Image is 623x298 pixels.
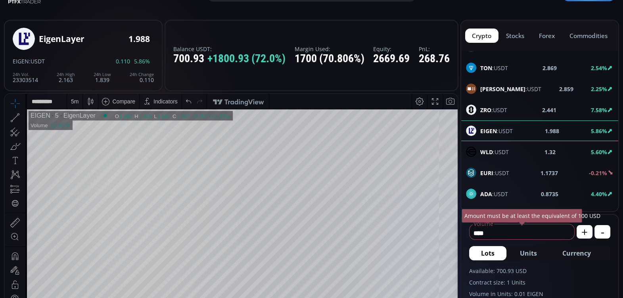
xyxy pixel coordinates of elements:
div: 1.988 [128,34,150,44]
div: EigenLayer [54,18,91,25]
button: forex [532,29,562,43]
span: :USDT [480,64,508,72]
div: H [130,19,134,25]
div: +0.007 (+0.35%) [187,19,226,25]
b: ZRO [480,106,491,114]
b: 4.40% [591,190,607,198]
b: TON [480,64,492,72]
button: crypto [465,29,498,43]
div: 1.987 [172,19,185,25]
span: :USDT [29,57,45,65]
span: Units [520,248,537,258]
div: O [110,19,115,25]
button: - [594,225,610,239]
label: Balance USDT: [173,46,286,52]
div: 700.93 [173,53,286,65]
label: Available: 700.93 USD [469,267,610,275]
div: 23303514 [13,72,38,83]
b: ADA [480,190,492,198]
div: Hide Drawings Toolbar [18,277,22,287]
div: 2.163 [57,72,75,83]
button: commodities [562,29,614,43]
b: -0.21% [589,169,607,177]
div: 2669.69 [373,53,410,65]
div: 24h Low [94,72,111,77]
span: :USDT [480,106,507,114]
button: Lots [469,246,506,260]
b: 2.25% [591,85,607,93]
div: 1.980 [153,19,166,25]
label: PnL: [419,46,450,52]
b: 7.58% [591,106,607,114]
span: 5.86% [134,58,150,64]
span: EIGEN [13,57,29,65]
label: Volume in Units: 0.01 EIGEN [469,290,610,298]
button: Units [508,246,549,260]
b: 2.54% [591,64,607,72]
div: 5 [46,18,54,25]
label: Margin Used: [295,46,364,52]
div: Indicators [149,4,173,11]
button: + [577,225,592,239]
div: 0.110 [130,72,154,83]
div: 24h Change [130,72,154,77]
div: 24h Vol. [13,72,38,77]
div: 1700 (70.806%) [295,53,364,65]
span: +1800.93 (72.0%) [207,53,286,65]
div: Market open [97,18,104,25]
span: Currency [562,248,591,258]
b: 5.60% [591,148,607,156]
b: 1.1737 [541,169,558,177]
b: 0.8735 [541,190,558,198]
div: 5 m [66,4,74,11]
span: 0.110 [116,58,130,64]
b: 6.07% [591,211,607,219]
b: EURI [480,169,493,177]
div: 1.839 [94,72,111,83]
span: :USDT [480,190,508,198]
b: WLD [480,148,493,156]
div:  [7,106,13,113]
div: C [168,19,172,25]
span: :USDT [480,148,509,156]
div: 1.989 [134,19,147,25]
span: Lots [481,248,495,258]
b: 2.869 [542,64,557,72]
div: EigenLayer [39,34,84,44]
b: 2.441 [542,106,556,114]
label: Contract size: 1 Units [469,278,610,287]
div: 1.980 [115,19,128,25]
div: L [149,19,152,25]
div: 24h High [57,72,75,77]
b: 1.32 [544,148,556,156]
div: EIGEN [26,18,46,25]
div: 22.607K [46,29,65,34]
div: 268.76 [419,53,450,65]
button: Currency [550,246,603,260]
button: stocks [499,29,531,43]
span: :USDT [480,169,509,177]
div: Amount must be at least the equivalent of 100 USD [462,209,582,223]
label: Equity: [373,46,410,52]
b: 2.859 [559,85,573,93]
span: :USDT [480,85,541,93]
b: [PERSON_NAME] [480,85,525,93]
div: Compare [107,4,130,11]
div: Volume [26,29,43,34]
